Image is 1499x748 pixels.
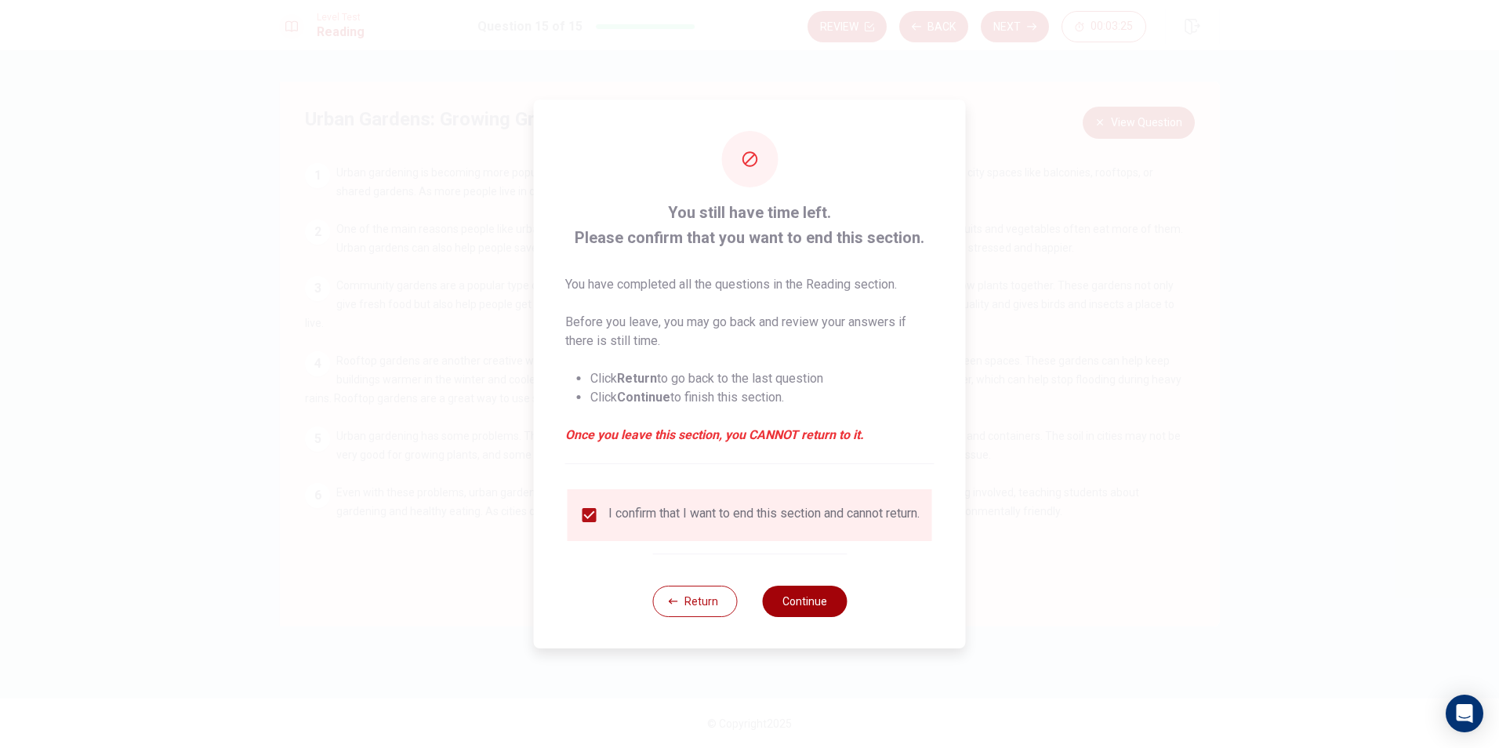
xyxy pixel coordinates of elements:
button: Continue [762,586,847,617]
div: Open Intercom Messenger [1446,695,1483,732]
li: Click to finish this section. [590,388,935,407]
div: I confirm that I want to end this section and cannot return. [608,506,920,525]
p: You have completed all the questions in the Reading section. [565,275,935,294]
em: Once you leave this section, you CANNOT return to it. [565,426,935,445]
button: Return [652,586,737,617]
p: Before you leave, you may go back and review your answers if there is still time. [565,313,935,350]
strong: Return [617,371,657,386]
strong: Continue [617,390,670,405]
li: Click to go back to the last question [590,369,935,388]
span: You still have time left. Please confirm that you want to end this section. [565,200,935,250]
